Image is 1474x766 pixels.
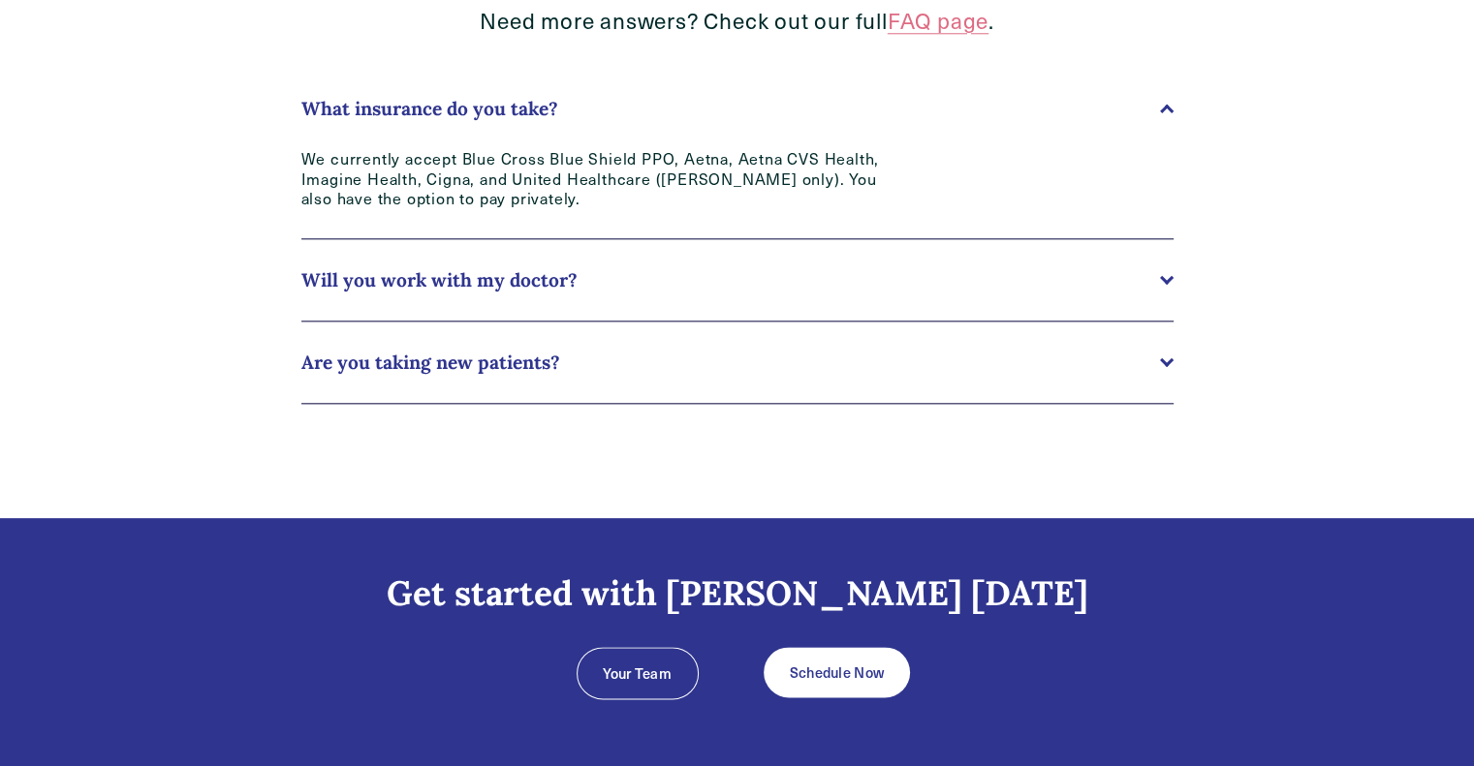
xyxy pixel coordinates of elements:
span: Are you taking new patients? [301,351,1160,374]
span: What insurance do you take? [301,97,1160,120]
p: Need more answers? Check out our full . [301,7,1174,35]
button: Will you work with my doctor? [301,239,1174,321]
div: What insurance do you take? [301,149,1174,238]
button: Are you taking new patients? [301,322,1174,403]
button: What insurance do you take? [301,68,1174,149]
h3: Get started with [PERSON_NAME] [DATE] [156,572,1319,615]
a: FAQ page [888,6,988,35]
span: Will you work with my doctor? [301,268,1160,291]
p: We currently accept Blue Cross Blue Shield PPO, Aetna, Aetna CVS Health, Imagine Health, Cigna, a... [301,149,912,209]
a: Your Team [577,647,699,699]
a: Schedule Now [764,647,910,697]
